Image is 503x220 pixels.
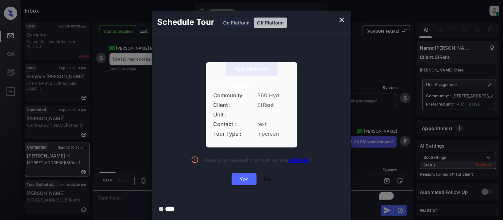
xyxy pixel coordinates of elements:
[258,92,290,99] span: 360 Hyd...
[232,173,257,185] div: Yes
[258,131,290,137] span: inperson
[214,121,243,127] span: Contact :
[214,102,243,108] span: Client :
[214,83,290,89] div: 6:00 pm,[DATE]
[258,102,290,108] span: SfRent
[288,157,309,163] a: website
[214,111,243,118] span: Unit :
[226,66,277,72] div: Appointment
[264,176,272,183] div: No
[258,121,290,127] span: text
[152,11,220,34] h2: Schedule Tour
[202,157,312,165] div: Have you booked the tour on the ?
[214,131,243,137] span: Tour Type :
[335,13,348,26] button: close
[214,92,243,99] span: Community :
